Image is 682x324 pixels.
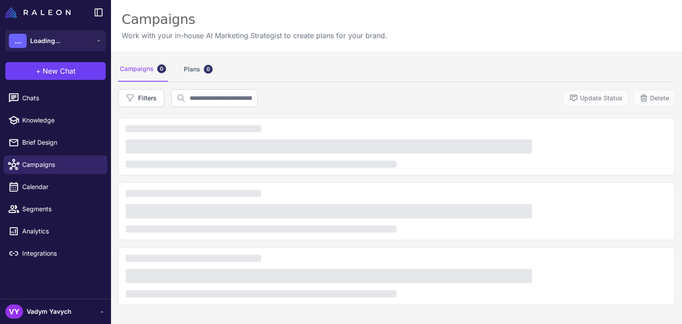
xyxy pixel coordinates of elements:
div: Campaigns [118,57,168,82]
a: Brief Design [4,133,107,152]
span: Integrations [22,249,100,258]
button: Filters [118,89,164,107]
div: Campaigns [122,11,387,28]
div: 0 [204,65,213,74]
span: Campaigns [22,160,100,170]
span: Knowledge [22,115,100,125]
span: Chats [22,93,100,103]
img: Raleon Logo [5,7,71,18]
div: ... [9,34,27,48]
span: Analytics [22,226,100,236]
a: Analytics [4,222,107,241]
div: Plans [182,57,214,82]
span: + [36,66,41,76]
a: Calendar [4,178,107,196]
a: Raleon Logo [5,7,74,18]
a: Campaigns [4,155,107,174]
button: ...Loading... [5,30,106,51]
div: 0 [157,64,166,73]
a: Knowledge [4,111,107,130]
a: Integrations [4,244,107,263]
span: Vadym Yavych [27,307,71,316]
button: +New Chat [5,62,106,80]
button: Delete [634,90,675,106]
span: Calendar [22,182,100,192]
a: Segments [4,200,107,218]
span: Segments [22,204,100,214]
span: New Chat [43,66,75,76]
p: Work with your in-house AI Marketing Strategist to create plans for your brand. [122,30,387,41]
span: Loading... [30,36,60,46]
span: Brief Design [22,138,100,147]
button: Update Status [563,90,628,106]
a: Chats [4,89,107,107]
div: VY [5,304,23,319]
